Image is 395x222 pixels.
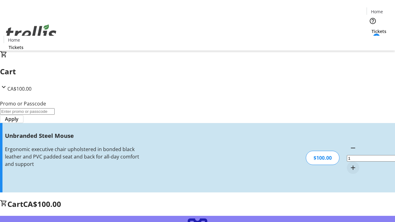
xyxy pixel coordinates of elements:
div: $100.00 [306,151,339,165]
span: Tickets [372,28,386,35]
span: CA$100.00 [7,85,31,92]
a: Home [4,37,24,43]
a: Tickets [367,28,391,35]
span: Apply [5,115,19,123]
span: Tickets [9,44,23,51]
button: Increment by one [347,162,359,174]
span: Home [8,37,20,43]
a: Home [367,8,387,15]
button: Decrement by one [347,142,359,154]
button: Help [367,15,379,27]
h3: Unbranded Steel Mouse [5,131,140,140]
img: Orient E2E Organization J26inPw3DN's Logo [4,18,59,48]
div: Ergonomic executive chair upholstered in bonded black leather and PVC padded seat and back for al... [5,146,140,168]
button: Cart [367,35,379,47]
a: Tickets [4,44,28,51]
span: CA$100.00 [23,199,61,209]
span: Home [371,8,383,15]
